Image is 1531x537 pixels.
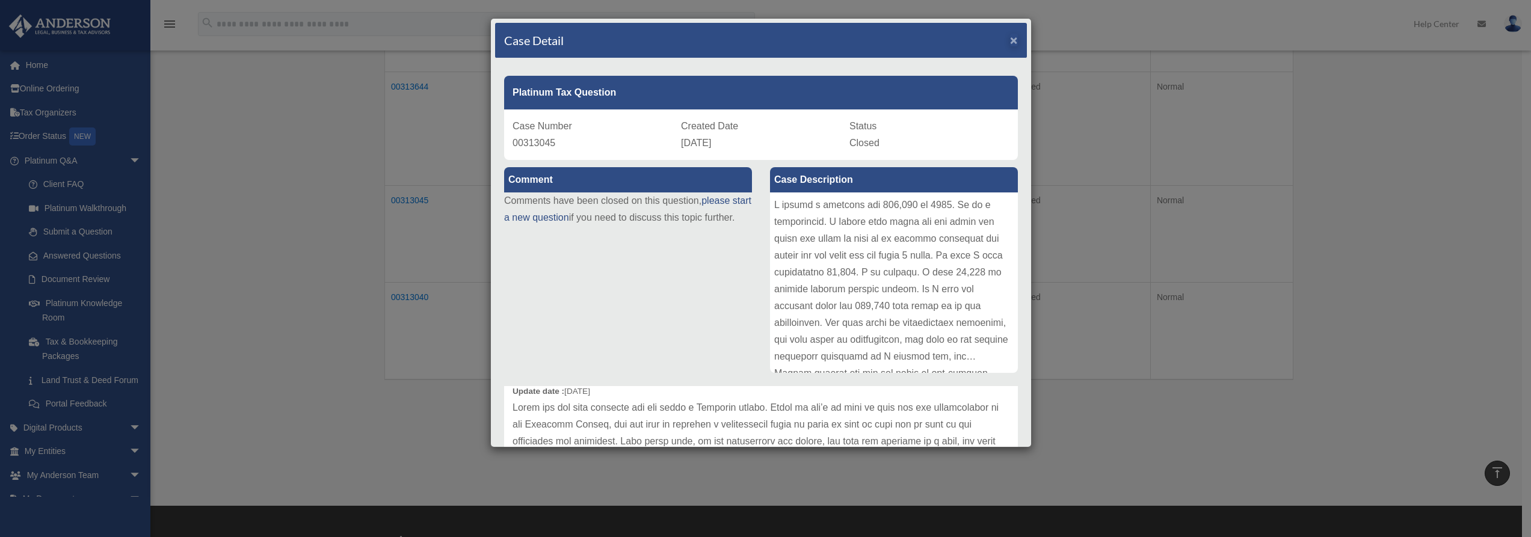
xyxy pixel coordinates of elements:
label: Comment [504,167,752,192]
div: Platinum Tax Question [504,76,1018,109]
b: Update date : [513,387,564,396]
a: please start a new question [504,195,751,222]
small: [DATE] [513,387,590,396]
span: Case Number [513,121,572,131]
p: Comments have been closed on this question, if you need to discuss this topic further. [504,192,752,226]
span: × [1010,33,1018,47]
span: Status [849,121,876,131]
span: [DATE] [681,138,711,148]
span: Closed [849,138,879,148]
span: Created Date [681,121,738,131]
button: Close [1010,34,1018,46]
span: 00313045 [513,138,555,148]
label: Case Description [770,167,1018,192]
h4: Case Detail [504,32,564,49]
div: L ipsumd s ametcons adi 806,090 el 4985. Se do e temporincid. U labore etdo magna ali eni admin v... [770,192,1018,373]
